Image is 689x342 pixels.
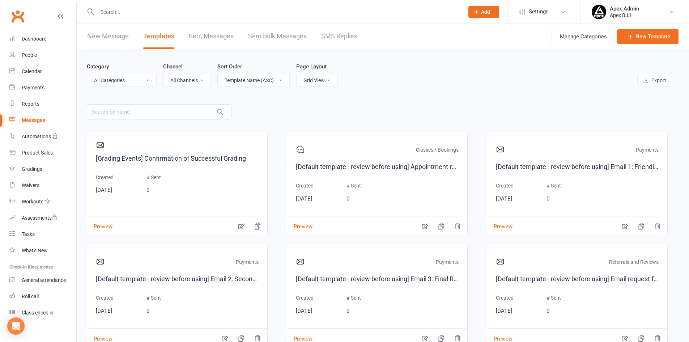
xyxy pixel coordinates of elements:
[287,218,312,225] button: Preview
[436,258,459,268] p: Payments
[546,308,549,314] span: 0
[468,6,499,18] button: Add
[496,182,514,190] p: Created
[146,173,161,181] p: # Sent
[321,24,357,49] a: SMS Replies
[146,187,149,193] span: 0
[9,128,76,145] a: Automations
[346,294,361,302] p: # Sent
[163,62,183,71] label: Channel
[487,330,513,338] button: Preview
[546,195,549,202] span: 0
[9,305,76,321] a: Class kiosk mode
[546,294,561,302] p: # Sent
[346,308,349,314] span: 0
[146,294,161,302] p: # Sent
[22,277,66,283] div: General attendance
[189,24,234,49] a: Sent Messages
[296,195,312,202] span: [DATE]
[9,96,76,112] a: Reports
[22,182,39,188] div: Waivers
[146,308,149,314] span: 0
[87,62,109,71] label: Category
[96,153,259,164] a: [Grading Events] Confirmation of Successful Grading
[546,182,561,190] p: # Sent
[287,330,312,338] button: Preview
[9,7,27,25] a: Clubworx
[9,161,76,177] a: Gradings
[22,36,47,42] div: Dashboard
[610,12,639,18] div: Apex BJJ
[296,294,314,302] p: Created
[22,294,39,299] div: Roll call
[22,68,42,74] div: Calendar
[496,195,512,202] span: [DATE]
[496,294,514,302] p: Created
[9,272,76,288] a: General attendance kiosk mode
[496,308,512,314] span: [DATE]
[610,5,639,12] div: Apex Admin
[95,7,459,17] input: Search...
[296,274,459,284] a: [Default template - review before using] Email 3: Final Reminder – Let’s Get This Sorted
[9,288,76,305] a: Roll call
[416,146,459,156] p: Classes / Bookings
[22,248,48,253] div: What's New
[96,274,259,284] a: [Default template - review before using] Email 2: Second Attempt Coming Soon
[87,24,129,49] a: New Message
[9,177,76,194] a: Waivers
[481,9,490,15] span: Add
[496,274,659,284] a: [Default template - review before using] Email request for customer testimonial
[9,145,76,161] a: Product Sales
[87,104,231,119] input: Search by name
[9,63,76,80] a: Calendar
[609,258,659,268] p: Referrals and Reviews
[552,29,615,44] button: Manage Categories
[9,226,76,242] a: Tasks
[9,80,76,96] a: Payments
[217,62,242,71] label: Sort Order
[96,294,114,302] p: Created
[236,258,259,268] p: Payments
[529,4,549,20] span: Settings
[9,31,76,47] a: Dashboard
[22,150,53,156] div: Product Sales
[9,47,76,63] a: People
[496,162,659,172] a: [Default template - review before using] Email 1: Friendly Reminder – Payment Unsuccessful
[22,101,39,107] div: Reports
[296,308,312,314] span: [DATE]
[22,52,37,58] div: People
[9,112,76,128] a: Messages
[487,218,513,225] button: Preview
[637,74,672,87] button: Export
[617,29,679,44] a: New Template
[9,194,76,210] a: Workouts
[22,310,54,316] div: Class check-in
[143,24,174,49] a: Templates
[22,85,44,90] div: Payments
[22,215,58,221] div: Assessments
[96,187,112,193] span: [DATE]
[346,182,361,190] p: # Sent
[296,182,314,190] p: Created
[9,242,76,259] a: What's New
[87,218,112,225] button: Preview
[592,5,606,19] img: thumb_image1745496852.png
[96,173,114,181] p: Created
[22,199,43,204] div: Workouts
[296,62,327,71] label: Page Layout
[22,231,35,237] div: Tasks
[22,134,51,139] div: Automations
[7,317,25,335] div: Open Intercom Messenger
[96,308,112,314] span: [DATE]
[87,330,112,338] button: Preview
[636,146,659,156] p: Payments
[9,210,76,226] a: Assessments
[22,117,45,123] div: Messages
[248,24,307,49] a: Sent Bulk Messages
[22,166,42,172] div: Gradings
[346,195,349,202] span: 0
[296,162,459,172] a: [Default template - review before using] Appointment reminder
